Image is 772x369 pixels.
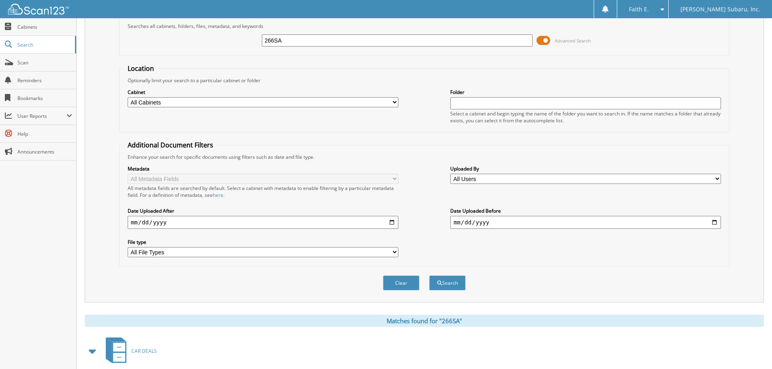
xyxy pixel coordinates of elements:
[128,207,398,214] label: Date Uploaded After
[85,315,764,327] div: Matches found for "266SA"
[17,59,72,66] span: Scan
[124,23,725,30] div: Searches all cabinets, folders, files, metadata, and keywords
[555,38,591,44] span: Advanced Search
[450,89,721,96] label: Folder
[383,275,419,290] button: Clear
[731,330,772,369] iframe: Chat Widget
[8,4,69,15] img: scan123-logo-white.svg
[629,7,649,12] span: Faith E.
[124,77,725,84] div: Optionally limit your search to a particular cabinet or folder
[128,216,398,229] input: start
[17,41,71,48] span: Search
[17,113,66,119] span: User Reports
[128,239,398,245] label: File type
[429,275,466,290] button: Search
[131,348,157,354] span: CAR DEALS
[101,335,157,367] a: CAR DEALS
[124,64,158,73] legend: Location
[128,185,398,198] div: All metadata fields are searched by default. Select a cabinet with metadata to enable filtering b...
[17,77,72,84] span: Reminders
[450,216,721,229] input: end
[17,148,72,155] span: Announcements
[680,7,760,12] span: [PERSON_NAME] Subaru, Inc.
[124,141,217,149] legend: Additional Document Filters
[128,165,398,172] label: Metadata
[450,207,721,214] label: Date Uploaded Before
[17,130,72,137] span: Help
[213,192,223,198] a: here
[17,95,72,102] span: Bookmarks
[17,23,72,30] span: Cabinets
[450,110,721,124] div: Select a cabinet and begin typing the name of the folder you want to search in. If the name match...
[450,165,721,172] label: Uploaded By
[128,89,398,96] label: Cabinet
[124,154,725,160] div: Enhance your search for specific documents using filters such as date and file type.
